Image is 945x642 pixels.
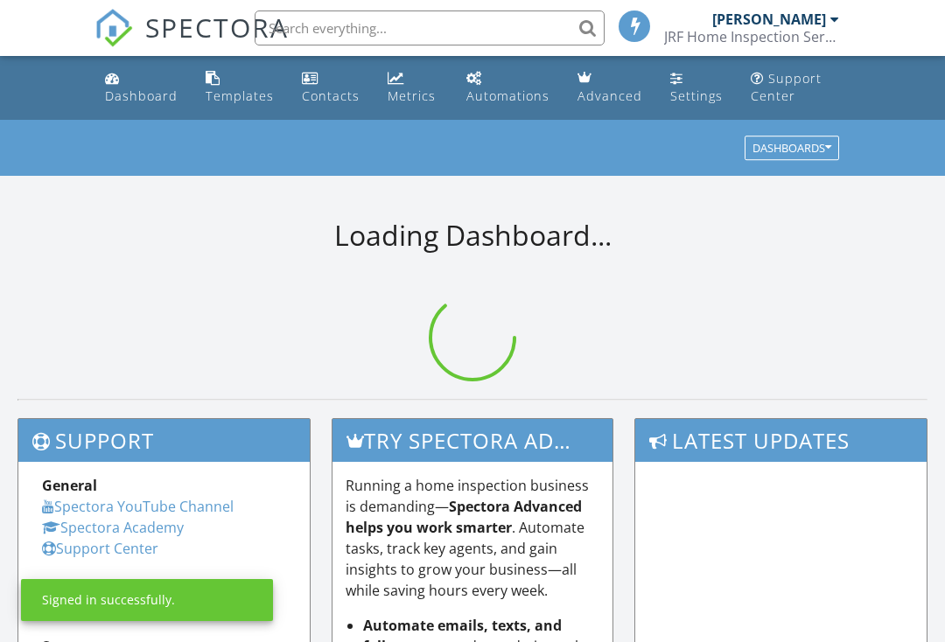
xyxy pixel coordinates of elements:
div: Templates [206,87,274,104]
h3: Support [18,419,310,462]
div: JRF Home Inspection Service [664,28,839,45]
div: Ask the community [42,576,286,597]
strong: General [42,476,97,495]
div: Advanced [577,87,642,104]
span: SPECTORA [145,9,289,45]
h3: Try spectora advanced [DATE] [332,419,613,462]
a: Spectora YouTube Channel [42,497,234,516]
a: SPECTORA [94,24,289,60]
div: Metrics [388,87,436,104]
img: The Best Home Inspection Software - Spectora [94,9,133,47]
div: Signed in successfully. [42,591,175,609]
strong: Spectora Advanced helps you work smarter [346,497,582,537]
div: Automations [466,87,549,104]
a: Templates [199,63,281,113]
button: Dashboards [745,136,839,161]
div: Dashboard [105,87,178,104]
a: Contacts [295,63,367,113]
a: Spectora Academy [42,518,184,537]
p: Running a home inspection business is demanding— . Automate tasks, track key agents, and gain ins... [346,475,600,601]
div: Settings [670,87,723,104]
div: Support Center [751,70,822,104]
div: Contacts [302,87,360,104]
div: [PERSON_NAME] [712,10,826,28]
a: Settings [663,63,730,113]
a: Metrics [381,63,445,113]
a: Dashboard [98,63,185,113]
a: Advanced [570,63,649,113]
a: Automations (Basic) [459,63,556,113]
div: Dashboards [752,143,831,155]
a: Support Center [42,539,158,558]
a: Support Center [744,63,847,113]
input: Search everything... [255,10,605,45]
h3: Latest Updates [635,419,927,462]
